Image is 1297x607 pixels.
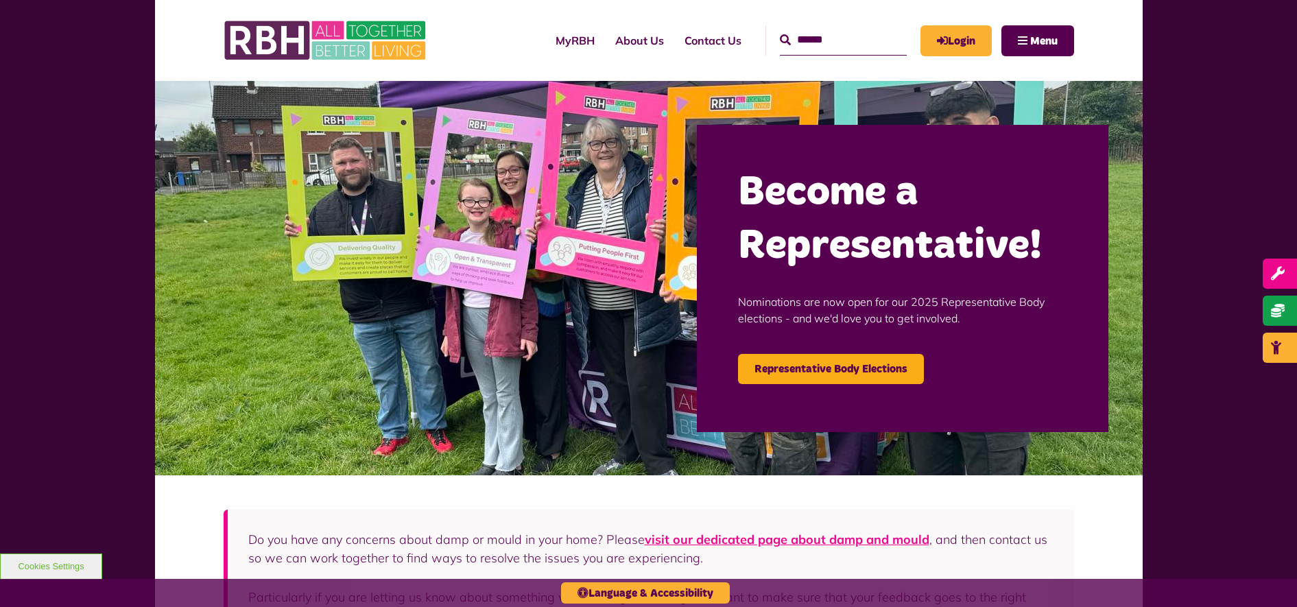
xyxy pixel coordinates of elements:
[738,273,1067,347] p: Nominations are now open for our 2025 Representative Body elections - and we'd love you to get in...
[248,530,1054,567] p: Do you have any concerns about damp or mould in your home? Please , and then contact us so we can...
[1030,36,1058,47] span: Menu
[738,354,924,384] a: Representative Body Elections
[561,582,730,604] button: Language & Accessibility
[155,81,1143,475] img: Image (22)
[545,22,605,59] a: MyRBH
[224,14,429,67] img: RBH
[674,22,752,59] a: Contact Us
[920,25,992,56] a: MyRBH
[1001,25,1074,56] button: Navigation
[645,532,929,547] a: visit our dedicated page about damp and mould
[738,166,1067,273] h2: Become a Representative!
[605,22,674,59] a: About Us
